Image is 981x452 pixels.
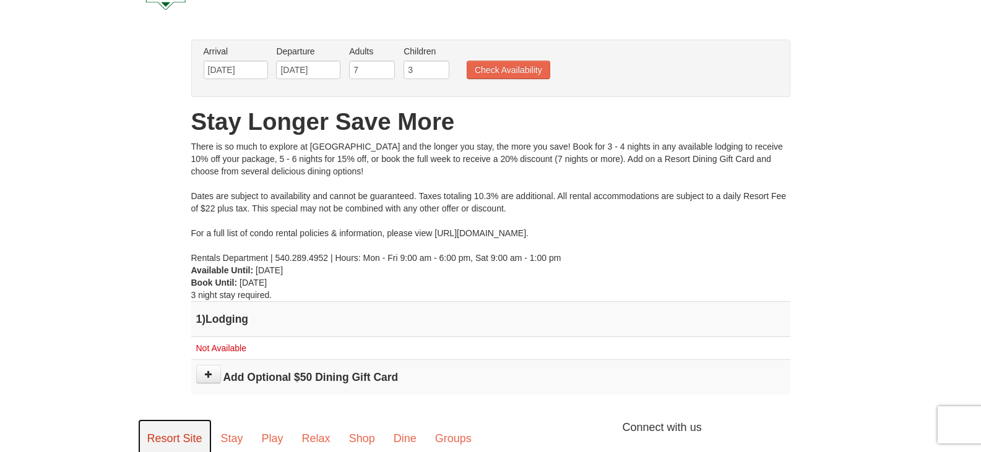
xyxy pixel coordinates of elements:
[138,419,844,436] p: Connect with us
[204,45,268,58] label: Arrival
[256,265,283,275] span: [DATE]
[191,278,238,288] strong: Book Until:
[196,371,785,383] h4: Add Optional $50 Dining Gift Card
[276,45,340,58] label: Departure
[196,313,785,325] h4: 1 Lodging
[467,61,550,79] button: Check Availability
[240,278,267,288] span: [DATE]
[191,109,790,134] h1: Stay Longer Save More
[191,290,272,300] span: 3 night stay required.
[191,140,790,264] div: There is so much to explore at [GEOGRAPHIC_DATA] and the longer you stay, the more you save! Book...
[191,265,254,275] strong: Available Until:
[349,45,395,58] label: Adults
[202,313,205,325] span: )
[404,45,449,58] label: Children
[196,343,246,353] span: Not Available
